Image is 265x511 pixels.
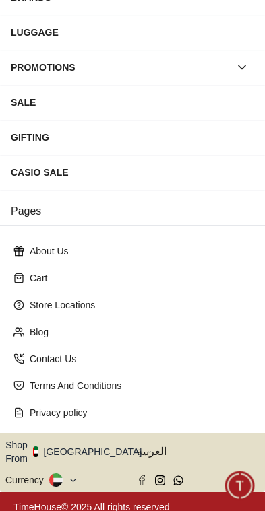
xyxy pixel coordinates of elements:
p: Privacy policy [30,406,246,419]
a: Facebook [137,475,147,485]
div: Chat Widget [225,471,255,501]
p: Blog [30,325,246,339]
div: CASIO SALE [11,160,254,184]
p: Cart [30,271,246,285]
img: United Arab Emirates [33,446,38,457]
p: Store Locations [30,298,246,312]
p: Terms And Conditions [30,379,246,393]
a: Whatsapp [173,475,183,485]
div: LUGGAGE [11,20,254,44]
button: Shop From[GEOGRAPHIC_DATA] [5,438,152,465]
div: PROMOTIONS [11,55,230,79]
button: العربية [137,438,260,465]
div: Currency [5,473,49,487]
p: About Us [30,244,246,258]
div: SALE [11,90,254,114]
a: Instagram [155,475,165,485]
span: العربية [137,444,260,460]
div: GIFTING [11,125,254,149]
p: Contact Us [30,352,246,366]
